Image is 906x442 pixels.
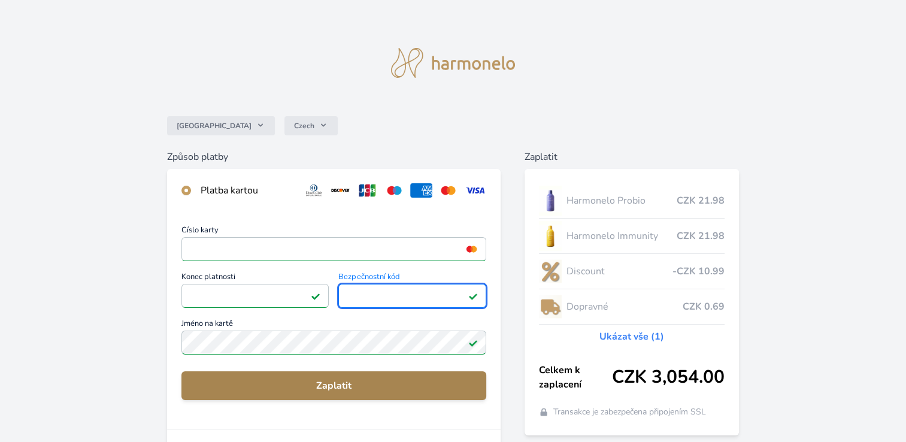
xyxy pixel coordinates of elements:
[329,183,352,198] img: discover.svg
[468,338,478,347] img: Platné pole
[599,329,664,344] a: Ukázat vše (1)
[181,273,329,284] span: Konec platnosti
[391,48,516,78] img: logo.svg
[167,150,501,164] h6: Způsob platby
[468,291,478,301] img: Platné pole
[338,273,486,284] span: Bezpečnostní kód
[464,183,486,198] img: visa.svg
[356,183,378,198] img: jcb.svg
[201,183,293,198] div: Platba kartou
[181,320,486,331] span: Jméno na kartě
[539,256,562,286] img: discount-lo.png
[539,292,562,322] img: delivery-lo.png
[284,116,338,135] button: Czech
[383,183,405,198] img: maestro.svg
[311,291,320,301] img: Platné pole
[539,363,612,392] span: Celkem k zaplacení
[167,116,275,135] button: [GEOGRAPHIC_DATA]
[181,226,486,237] span: Číslo karty
[672,264,725,278] span: -CZK 10.99
[677,193,725,208] span: CZK 21.98
[187,287,324,304] iframe: Iframe pro datum vypršení platnosti
[566,193,677,208] span: Harmonelo Probio
[539,221,562,251] img: IMMUNITY_se_stinem_x-lo.jpg
[410,183,432,198] img: amex.svg
[181,371,486,400] button: Zaplatit
[303,183,325,198] img: diners.svg
[566,229,677,243] span: Harmonelo Immunity
[437,183,459,198] img: mc.svg
[344,287,481,304] iframe: Iframe pro bezpečnostní kód
[177,121,252,131] span: [GEOGRAPHIC_DATA]
[463,244,480,255] img: mc
[566,264,672,278] span: Discount
[294,121,314,131] span: Czech
[553,406,706,418] span: Transakce je zabezpečena připojením SSL
[191,379,477,393] span: Zaplatit
[612,367,725,388] span: CZK 3,054.00
[566,299,683,314] span: Dopravné
[677,229,725,243] span: CZK 21.98
[525,150,739,164] h6: Zaplatit
[181,331,486,355] input: Jméno na kartěPlatné pole
[539,186,562,216] img: CLEAN_PROBIO_se_stinem_x-lo.jpg
[187,241,481,258] iframe: Iframe pro číslo karty
[683,299,725,314] span: CZK 0.69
